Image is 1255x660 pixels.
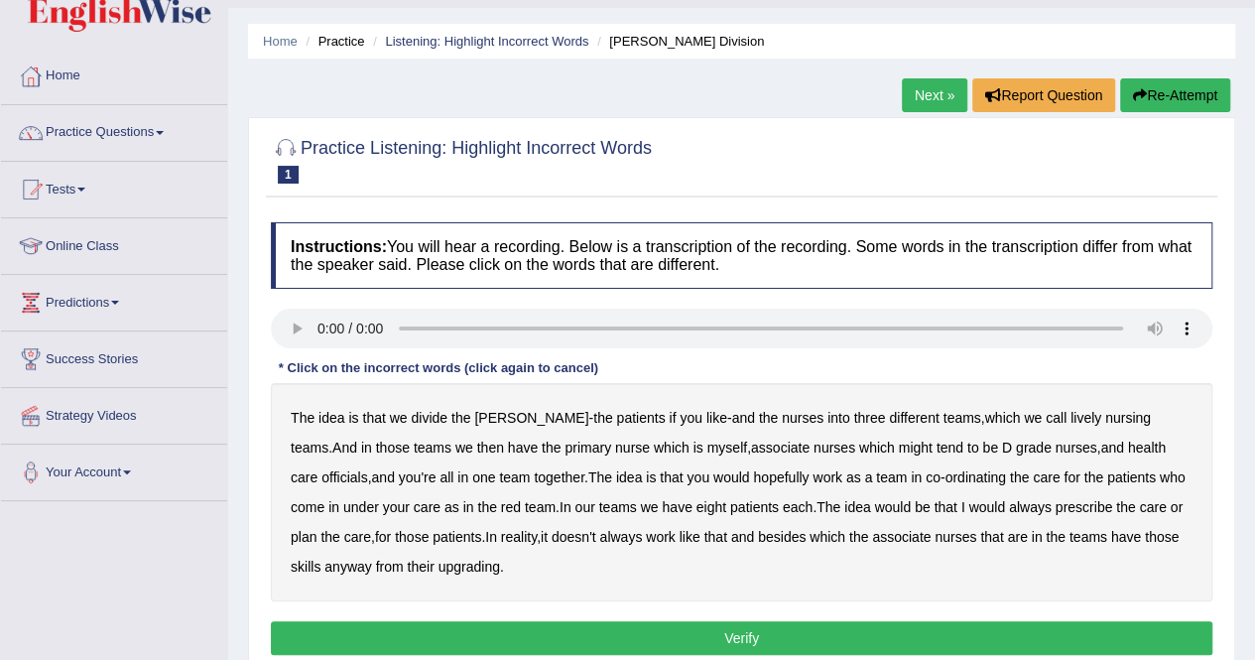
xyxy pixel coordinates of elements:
[599,529,642,545] b: always
[816,499,840,515] b: The
[433,529,481,545] b: patients
[853,410,885,426] b: three
[902,78,967,112] a: Next »
[501,529,537,545] b: reality
[889,410,939,426] b: different
[534,469,584,485] b: together
[332,440,357,456] b: And
[291,469,317,485] b: care
[1,105,227,155] a: Practice Questions
[1002,440,1012,456] b: D
[508,440,538,456] b: have
[874,499,911,515] b: would
[1,331,227,381] a: Success Stories
[455,440,473,456] b: we
[1171,499,1183,515] b: or
[687,469,709,485] b: you
[1056,499,1113,515] b: prescribe
[713,469,750,485] b: would
[414,440,451,456] b: teams
[1033,469,1060,485] b: care
[876,469,907,485] b: team
[1010,469,1029,485] b: the
[477,499,496,515] b: the
[376,559,404,575] b: from
[926,469,941,485] b: co
[615,440,650,456] b: nurse
[680,529,700,545] b: like
[291,529,316,545] b: plan
[1,275,227,325] a: Predictions
[318,410,344,426] b: idea
[1007,529,1027,545] b: are
[383,499,410,515] b: your
[348,410,358,426] b: is
[1120,78,1230,112] button: Re-Attempt
[759,410,778,426] b: the
[271,621,1212,655] button: Verify
[758,529,806,545] b: besides
[501,499,521,515] b: red
[783,499,813,515] b: each
[321,469,367,485] b: officials
[1056,440,1097,456] b: nurses
[1,218,227,268] a: Online Class
[344,529,371,545] b: care
[942,410,980,426] b: teams
[271,383,1212,601] div: - - , . , , , . - . . , . , .
[911,469,922,485] b: in
[1046,410,1067,426] b: call
[730,499,779,515] b: patients
[499,469,530,485] b: team
[343,499,379,515] b: under
[390,410,408,426] b: we
[864,469,872,485] b: a
[872,529,931,545] b: associate
[1116,499,1135,515] b: the
[985,410,1021,426] b: which
[472,469,495,485] b: one
[278,166,299,184] span: 1
[1064,469,1079,485] b: for
[463,499,474,515] b: in
[411,410,447,426] b: divide
[1128,440,1166,456] b: health
[271,134,652,184] h2: Practice Listening: Highlight Incorrect Words
[707,440,747,456] b: myself
[616,410,665,426] b: patients
[935,529,976,545] b: nurses
[542,440,561,456] b: the
[376,440,410,456] b: those
[565,440,611,456] b: primary
[844,499,870,515] b: idea
[1084,469,1103,485] b: the
[1070,410,1101,426] b: lively
[320,529,339,545] b: the
[1016,440,1052,456] b: grade
[1,49,227,98] a: Home
[810,529,845,545] b: which
[444,499,459,515] b: as
[899,440,933,456] b: might
[1046,529,1065,545] b: the
[324,559,371,575] b: anyway
[362,410,385,426] b: that
[599,499,637,515] b: teams
[646,469,656,485] b: is
[301,32,364,51] li: Practice
[263,34,298,49] a: Home
[751,440,810,456] b: associate
[291,410,314,426] b: The
[291,440,328,456] b: teams
[814,440,855,456] b: nurses
[813,469,842,485] b: work
[944,469,1006,485] b: ordinating
[849,529,868,545] b: the
[271,358,606,377] div: * Click on the incorrect words (click again to cancel)
[328,499,339,515] b: in
[593,410,612,426] b: the
[1107,469,1156,485] b: patients
[731,529,754,545] b: and
[696,499,726,515] b: eight
[271,222,1212,289] h4: You will hear a recording. Below is a transcription of the recording. Some words in the transcrip...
